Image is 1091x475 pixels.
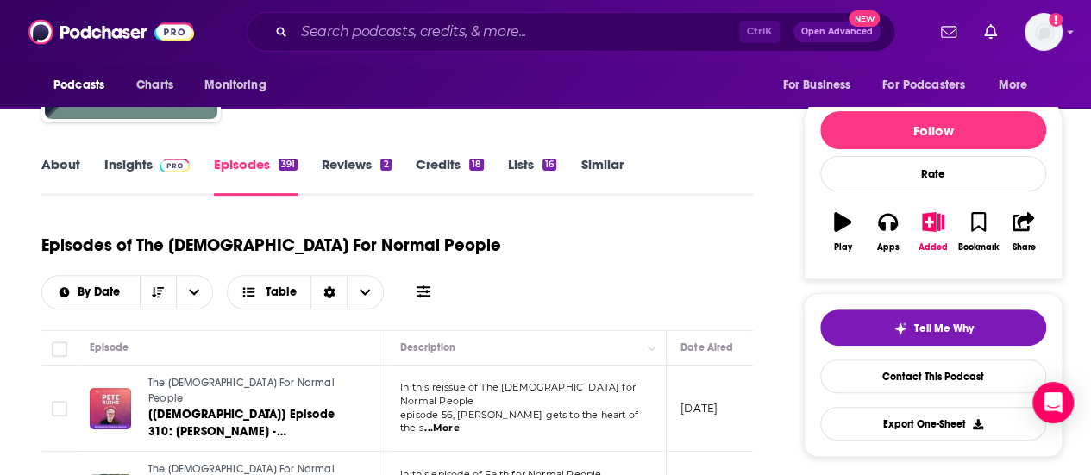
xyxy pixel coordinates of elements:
[820,201,865,263] button: Play
[958,242,999,253] div: Bookmark
[1025,13,1063,51] button: Show profile menu
[871,69,990,102] button: open menu
[42,286,140,298] button: open menu
[820,156,1046,191] div: Rate
[148,377,335,404] span: The [DEMOGRAPHIC_DATA] For Normal People
[136,73,173,97] span: Charts
[1049,13,1063,27] svg: Add a profile image
[739,21,780,43] span: Ctrl K
[41,234,501,256] h1: Episodes of The [DEMOGRAPHIC_DATA] For Normal People
[782,73,850,97] span: For Business
[160,159,190,172] img: Podchaser Pro
[820,111,1046,149] button: Follow
[90,337,129,358] div: Episode
[793,22,881,42] button: Open AdvancedNew
[977,17,1004,47] a: Show notifications dropdown
[580,156,623,196] a: Similar
[1001,201,1046,263] button: Share
[865,201,910,263] button: Apps
[125,69,184,102] a: Charts
[680,337,733,358] div: Date Aired
[148,406,355,441] a: [[DEMOGRAPHIC_DATA]] Episode 310: [PERSON_NAME] - [PERSON_NAME] Ecclesiastes (REISSUE)
[192,69,288,102] button: open menu
[999,73,1028,97] span: More
[820,407,1046,441] button: Export One-Sheet
[227,275,385,309] button: Choose View
[416,156,484,196] a: Credits18
[400,381,636,407] span: In this reissue of The [DEMOGRAPHIC_DATA] for Normal People
[1025,13,1063,51] span: Logged in as RebRoz5
[78,286,126,298] span: By Date
[770,69,872,102] button: open menu
[987,69,1050,102] button: open menu
[400,409,638,434] span: episode 56, [PERSON_NAME] gets to the heart of the s
[877,242,900,253] div: Apps
[266,286,297,298] span: Table
[279,159,298,171] div: 391
[508,156,556,196] a: Lists16
[934,17,963,47] a: Show notifications dropdown
[820,309,1046,346] button: tell me why sparkleTell Me Why
[1012,242,1035,253] div: Share
[204,73,266,97] span: Monitoring
[1025,13,1063,51] img: User Profile
[680,401,718,416] p: [DATE]
[322,156,391,196] a: Reviews2
[820,359,1046,393] a: Contact This Podcast
[400,337,455,358] div: Description
[176,276,212,309] button: open menu
[148,407,335,473] span: [[DEMOGRAPHIC_DATA]] Episode 310: [PERSON_NAME] - [PERSON_NAME] Ecclesiastes (REISSUE)
[104,156,190,196] a: InsightsPodchaser Pro
[28,16,194,48] img: Podchaser - Follow, Share and Rate Podcasts
[956,201,1000,263] button: Bookmark
[247,12,895,52] div: Search podcasts, credits, & more...
[52,401,67,416] span: Toggle select row
[310,276,347,309] div: Sort Direction
[294,18,739,46] input: Search podcasts, credits, & more...
[424,422,459,435] span: ...More
[834,242,852,253] div: Play
[914,322,974,335] span: Tell Me Why
[642,338,662,359] button: Column Actions
[41,156,80,196] a: About
[41,69,127,102] button: open menu
[882,73,965,97] span: For Podcasters
[801,28,873,36] span: Open Advanced
[140,276,176,309] button: Sort Direction
[893,322,907,335] img: tell me why sparkle
[1032,382,1074,423] div: Open Intercom Messenger
[469,159,484,171] div: 18
[919,242,948,253] div: Added
[148,376,355,406] a: The [DEMOGRAPHIC_DATA] For Normal People
[911,201,956,263] button: Added
[380,159,391,171] div: 2
[53,73,104,97] span: Podcasts
[41,275,213,309] h2: Choose List sort
[214,156,298,196] a: Episodes391
[849,10,880,27] span: New
[542,159,556,171] div: 16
